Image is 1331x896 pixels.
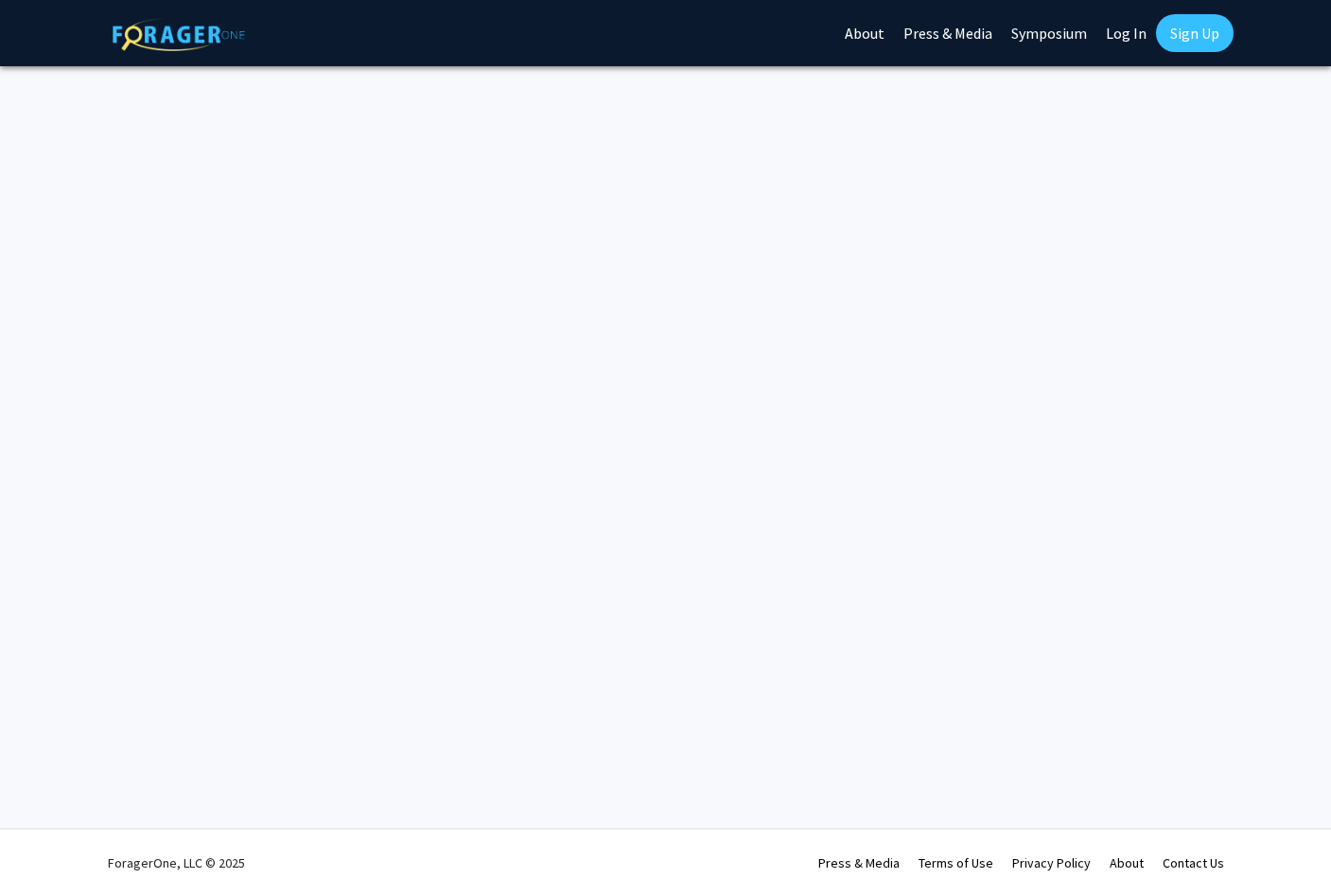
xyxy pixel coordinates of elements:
[1156,14,1234,52] a: Sign Up
[1110,854,1144,871] a: About
[108,830,245,896] div: ForagerOne, LLC © 2025
[919,854,993,871] a: Terms of Use
[113,18,245,51] img: ForagerOne Logo
[1163,854,1224,871] a: Contact Us
[1012,854,1091,871] a: Privacy Policy
[818,854,900,871] a: Press & Media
